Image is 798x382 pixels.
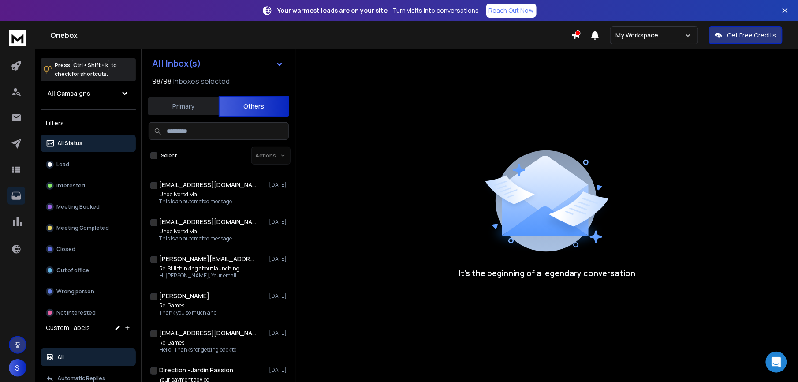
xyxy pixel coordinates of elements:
[56,309,96,316] p: Not Interested
[159,339,236,346] p: Re: Games
[55,61,117,79] p: Press to check for shortcuts.
[159,366,233,375] h1: Direction - Jardin Passion
[616,31,662,40] p: My Workspace
[41,262,136,279] button: Out of office
[56,225,109,232] p: Meeting Completed
[56,203,100,210] p: Meeting Booked
[56,267,89,274] p: Out of office
[159,228,232,235] p: Undelivered Mail
[269,330,289,337] p: [DATE]
[152,59,201,68] h1: All Inbox(s)
[56,182,85,189] p: Interested
[41,219,136,237] button: Meeting Completed
[41,156,136,173] button: Lead
[159,255,256,263] h1: [PERSON_NAME][EMAIL_ADDRESS][DOMAIN_NAME]
[269,367,289,374] p: [DATE]
[41,177,136,195] button: Interested
[459,267,636,279] p: It’s the beginning of a legendary conversation
[46,323,90,332] h3: Custom Labels
[148,97,219,116] button: Primary
[269,292,289,300] p: [DATE]
[486,4,537,18] a: Reach Out Now
[57,140,82,147] p: All Status
[159,180,256,189] h1: [EMAIL_ADDRESS][DOMAIN_NAME]
[159,292,209,300] h1: [PERSON_NAME]
[9,359,26,377] button: S
[159,191,232,198] p: Undelivered Mail
[159,198,232,205] p: This is an automated message
[727,31,776,40] p: Get Free Credits
[159,329,256,337] h1: [EMAIL_ADDRESS][DOMAIN_NAME]
[41,135,136,152] button: All Status
[269,181,289,188] p: [DATE]
[489,6,534,15] p: Reach Out Now
[161,152,177,159] label: Select
[159,217,256,226] h1: [EMAIL_ADDRESS][DOMAIN_NAME]
[56,288,94,295] p: Wrong person
[57,354,64,361] p: All
[159,235,232,242] p: This is an automated message
[152,76,172,86] span: 98 / 98
[41,348,136,366] button: All
[159,272,239,279] p: Hi [PERSON_NAME], Your email
[766,352,787,373] div: Open Intercom Messenger
[269,255,289,262] p: [DATE]
[41,283,136,300] button: Wrong person
[72,60,109,70] span: Ctrl + Shift + k
[41,117,136,129] h3: Filters
[278,6,479,15] p: – Turn visits into conversations
[159,302,217,309] p: Re: Games
[709,26,783,44] button: Get Free Credits
[269,218,289,225] p: [DATE]
[159,309,217,316] p: Thank you so much and
[50,30,571,41] h1: Onebox
[219,96,289,117] button: Others
[159,346,236,353] p: Hello, Thanks for getting back to
[41,240,136,258] button: Closed
[159,265,239,272] p: Re: Still thinking about launching
[9,30,26,46] img: logo
[41,85,136,102] button: All Campaigns
[41,198,136,216] button: Meeting Booked
[41,304,136,322] button: Not Interested
[278,6,388,15] strong: Your warmest leads are on your site
[173,76,230,86] h3: Inboxes selected
[48,89,90,98] h1: All Campaigns
[145,55,291,72] button: All Inbox(s)
[56,246,75,253] p: Closed
[57,375,105,382] p: Automatic Replies
[56,161,69,168] p: Lead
